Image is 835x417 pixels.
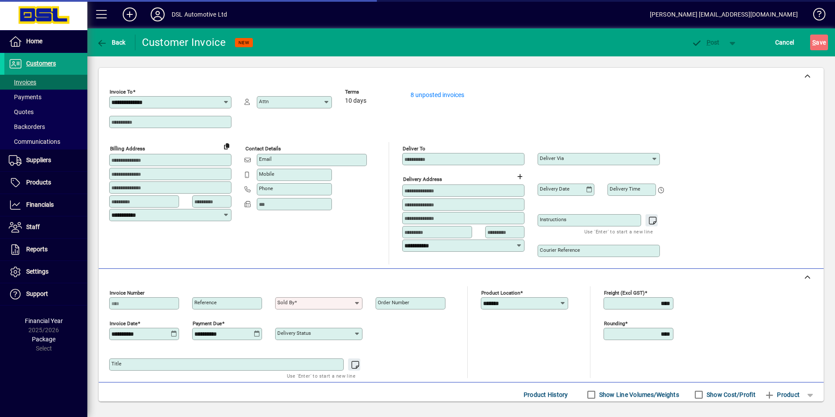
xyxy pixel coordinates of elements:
mat-label: Delivery date [540,186,569,192]
mat-label: Phone [259,185,273,191]
span: Product [764,388,800,402]
a: Invoices [4,75,87,90]
span: Reports [26,246,48,253]
span: Invoices [9,79,36,86]
span: Back [97,39,126,46]
mat-label: Deliver To [403,146,425,152]
span: 10 days [345,97,366,104]
mat-label: Freight (excl GST) [604,290,645,296]
a: 8 unposted invoices [411,91,464,98]
button: Copy to Delivery address [220,139,234,153]
span: Package [32,336,55,343]
a: Staff [4,216,87,238]
mat-label: Title [111,361,121,367]
div: [PERSON_NAME] [EMAIL_ADDRESS][DOMAIN_NAME] [650,7,798,21]
a: Payments [4,90,87,104]
span: Financials [26,201,54,208]
span: Communications [9,138,60,145]
span: S [812,39,816,46]
a: Support [4,283,87,305]
a: Backorders [4,119,87,134]
span: Support [26,290,48,297]
span: Terms [345,89,397,95]
button: Add [116,7,144,22]
span: Backorders [9,123,45,130]
a: Reports [4,239,87,261]
button: Product History [520,387,572,403]
mat-label: Instructions [540,216,566,222]
span: Settings [26,268,48,275]
span: Quotes [9,108,34,115]
button: Profile [144,7,172,22]
mat-label: Delivery time [610,186,640,192]
span: Payments [9,94,41,101]
span: Products [26,179,51,186]
span: Customers [26,60,56,67]
mat-hint: Use 'Enter' to start a new line [287,371,355,381]
a: Home [4,31,87,52]
a: Settings [4,261,87,283]
span: ost [691,39,720,46]
a: Communications [4,134,87,149]
label: Show Cost/Profit [705,390,756,399]
mat-label: Product location [481,290,520,296]
button: Product [760,387,804,403]
app-page-header-button: Back [87,35,135,50]
a: Financials [4,194,87,216]
mat-label: Reference [194,299,217,306]
span: Suppliers [26,156,51,163]
a: Quotes [4,104,87,119]
mat-label: Invoice number [110,290,145,296]
a: Products [4,172,87,194]
span: Cancel [775,35,794,49]
mat-label: Payment due [193,320,222,327]
span: NEW [238,40,249,45]
mat-label: Deliver via [540,155,564,161]
mat-label: Invoice To [110,89,133,95]
div: Customer Invoice [142,35,226,49]
span: Product History [524,388,568,402]
mat-label: Mobile [259,171,274,177]
mat-label: Email [259,156,272,162]
span: Financial Year [25,317,63,324]
mat-label: Order number [378,299,409,306]
div: DSL Automotive Ltd [172,7,227,21]
button: Back [94,35,128,50]
a: Suppliers [4,149,87,171]
mat-label: Invoice date [110,320,138,327]
button: Save [810,35,828,50]
span: Home [26,38,42,45]
mat-label: Courier Reference [540,247,580,253]
mat-label: Rounding [604,320,625,327]
label: Show Line Volumes/Weights [597,390,679,399]
mat-label: Delivery status [277,330,311,336]
span: Staff [26,223,40,230]
mat-hint: Use 'Enter' to start a new line [584,226,653,236]
button: Choose address [513,170,527,184]
span: ave [812,35,826,49]
mat-label: Attn [259,98,269,104]
button: Cancel [773,35,797,50]
a: Knowledge Base [807,2,824,30]
span: P [707,39,711,46]
button: Post [687,35,724,50]
mat-label: Sold by [277,299,294,306]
